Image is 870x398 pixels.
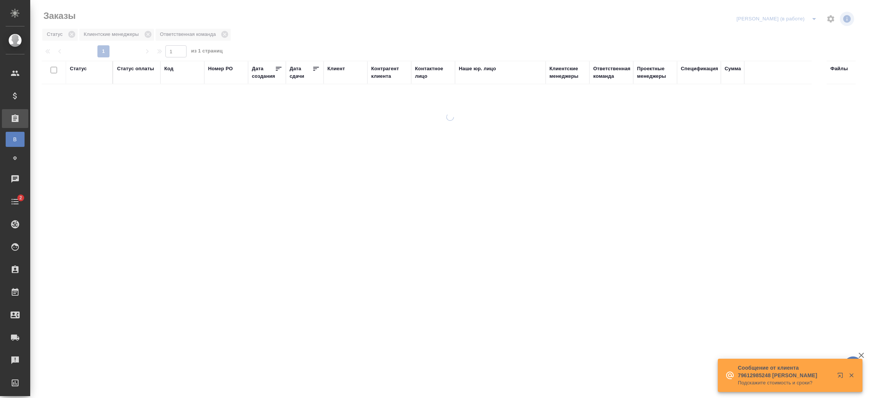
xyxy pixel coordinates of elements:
[459,65,496,73] div: Наше юр. лицо
[681,65,718,73] div: Спецификация
[637,65,673,80] div: Проектные менеджеры
[593,65,631,80] div: Ответственная команда
[371,65,407,80] div: Контрагент клиента
[327,65,345,73] div: Клиент
[6,132,25,147] a: В
[208,65,233,73] div: Номер PO
[2,192,28,211] a: 2
[833,368,851,386] button: Открыть в новой вкладке
[70,65,87,73] div: Статус
[9,154,21,162] span: Ф
[844,372,859,379] button: Закрыть
[738,364,832,379] p: Сообщение от клиента 79612985248 [PERSON_NAME]
[844,356,862,375] button: 🙏
[738,379,832,387] p: Подскажите стоимость и сроки?
[830,65,848,73] div: Файлы
[725,65,741,73] div: Сумма
[252,65,275,80] div: Дата создания
[6,151,25,166] a: Ф
[290,65,312,80] div: Дата сдачи
[9,136,21,143] span: В
[549,65,586,80] div: Клиентские менеджеры
[415,65,451,80] div: Контактное лицо
[15,194,26,202] span: 2
[117,65,154,73] div: Статус оплаты
[164,65,173,73] div: Код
